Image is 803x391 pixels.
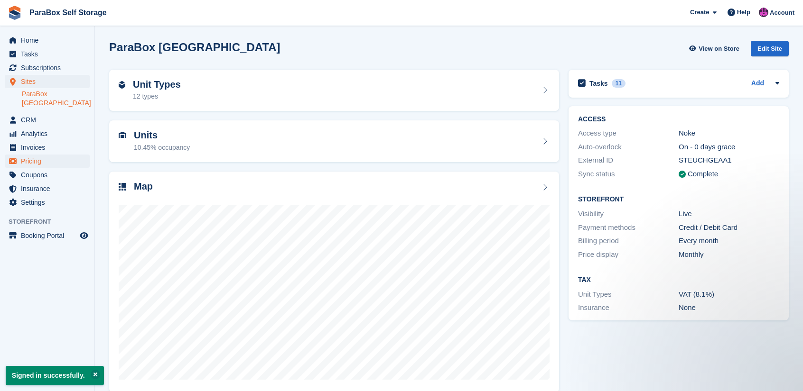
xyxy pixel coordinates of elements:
span: Create [690,8,709,17]
div: VAT (8.1%) [679,289,779,300]
span: Help [737,8,750,17]
div: Access type [578,128,679,139]
img: unit-icn-7be61d7bf1b0ce9d3e12c5938cc71ed9869f7b940bace4675aadf7bd6d80202e.svg [119,132,126,138]
span: Coupons [21,168,78,182]
a: Edit Site [751,41,789,60]
div: Live [679,209,779,219]
a: Units 10.45% occupancy [109,120,559,162]
img: unit-type-icn-2b2737a686de81e16bb02015468b77c625bbabd49415b5ef34ead5e3b44a266d.svg [119,81,125,89]
h2: Storefront [578,196,779,203]
div: On - 0 days grace [679,142,779,153]
div: None [679,302,779,313]
h2: Tax [578,276,779,284]
span: Settings [21,196,78,209]
span: Tasks [21,47,78,61]
span: Insurance [21,182,78,195]
div: Credit / Debit Card [679,222,779,233]
a: ParaBox [GEOGRAPHIC_DATA] [22,90,90,108]
a: menu [5,61,90,74]
div: Unit Types [578,289,679,300]
a: menu [5,113,90,127]
span: Invoices [21,141,78,154]
a: menu [5,168,90,182]
div: Payment methods [578,222,679,233]
div: Nokē [679,128,779,139]
div: Auto-overlock [578,142,679,153]
a: menu [5,75,90,88]
a: menu [5,182,90,195]
h2: Units [134,130,190,141]
a: menu [5,155,90,168]
img: stora-icon-8386f47178a22dfd0bd8f6a31ec36ba5ce8667c1dd55bd0f319d3a0aa187defe.svg [8,6,22,20]
img: map-icn-33ee37083ee616e46c38cad1a60f524a97daa1e2b2c8c0bc3eb3415660979fc1.svg [119,183,126,191]
span: Home [21,34,78,47]
span: Storefront [9,217,94,227]
div: Price display [578,249,679,260]
p: Signed in successfully. [6,366,104,385]
div: Sync status [578,169,679,180]
a: menu [5,47,90,61]
img: Paul Wolfson [759,8,768,17]
a: ParaBox Self Storage [26,5,111,20]
div: STEUCHGEAA1 [679,155,779,166]
a: menu [5,229,90,242]
a: menu [5,127,90,140]
a: Add [751,78,764,89]
div: Complete [688,169,718,180]
div: Monthly [679,249,779,260]
span: CRM [21,113,78,127]
div: External ID [578,155,679,166]
a: Preview store [78,230,90,241]
a: menu [5,196,90,209]
div: Insurance [578,302,679,313]
span: Analytics [21,127,78,140]
a: View on Store [688,41,743,56]
div: Every month [679,236,779,246]
span: View on Store [699,44,739,54]
a: menu [5,141,90,154]
span: Sites [21,75,78,88]
div: Visibility [578,209,679,219]
div: Edit Site [751,41,789,56]
div: Billing period [578,236,679,246]
div: 11 [612,79,626,88]
div: 12 types [133,91,181,101]
span: Pricing [21,155,78,168]
h2: Map [134,181,153,192]
span: Booking Portal [21,229,78,242]
span: Account [770,8,794,18]
h2: ParaBox [GEOGRAPHIC_DATA] [109,41,280,54]
h2: Tasks [589,79,608,88]
h2: ACCESS [578,116,779,123]
span: Subscriptions [21,61,78,74]
h2: Unit Types [133,79,181,90]
a: menu [5,34,90,47]
a: Unit Types 12 types [109,70,559,111]
div: 10.45% occupancy [134,143,190,153]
